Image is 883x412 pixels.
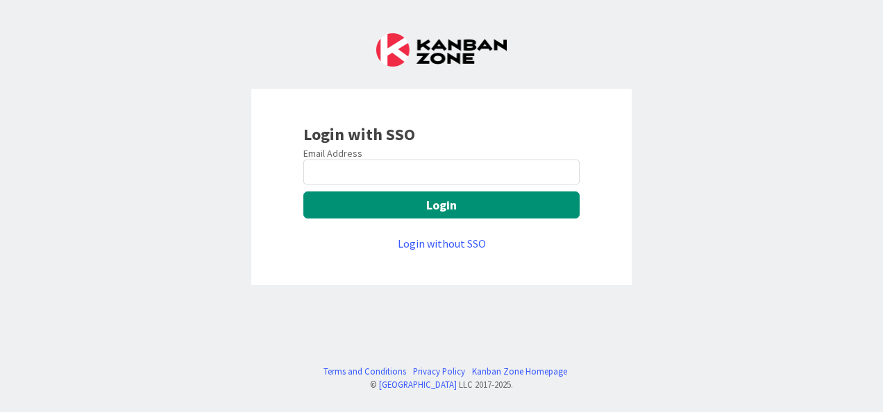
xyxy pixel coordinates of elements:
a: Login without SSO [398,237,486,250]
a: Privacy Policy [413,365,465,378]
a: Kanban Zone Homepage [472,365,567,378]
b: Login with SSO [303,123,415,145]
label: Email Address [303,147,362,160]
a: Terms and Conditions [323,365,406,378]
a: [GEOGRAPHIC_DATA] [379,379,457,390]
img: Kanban Zone [376,33,507,67]
button: Login [303,191,580,218]
div: © LLC 2017- 2025 . [317,378,567,391]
